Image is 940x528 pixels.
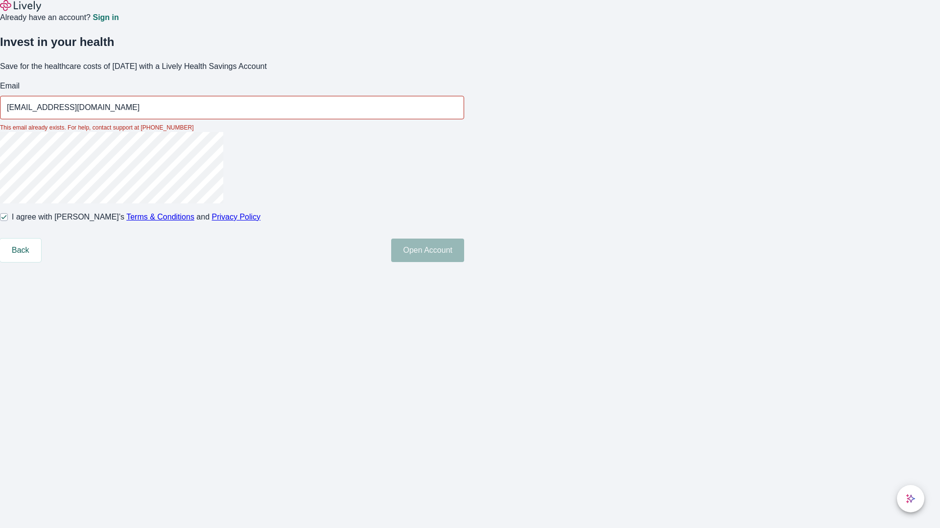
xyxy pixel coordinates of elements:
a: Privacy Policy [212,213,261,221]
a: Terms & Conditions [126,213,194,221]
svg: Lively AI Assistant [906,494,916,504]
span: I agree with [PERSON_NAME]’s and [12,211,260,223]
button: chat [897,485,924,512]
a: Sign in [93,14,118,22]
